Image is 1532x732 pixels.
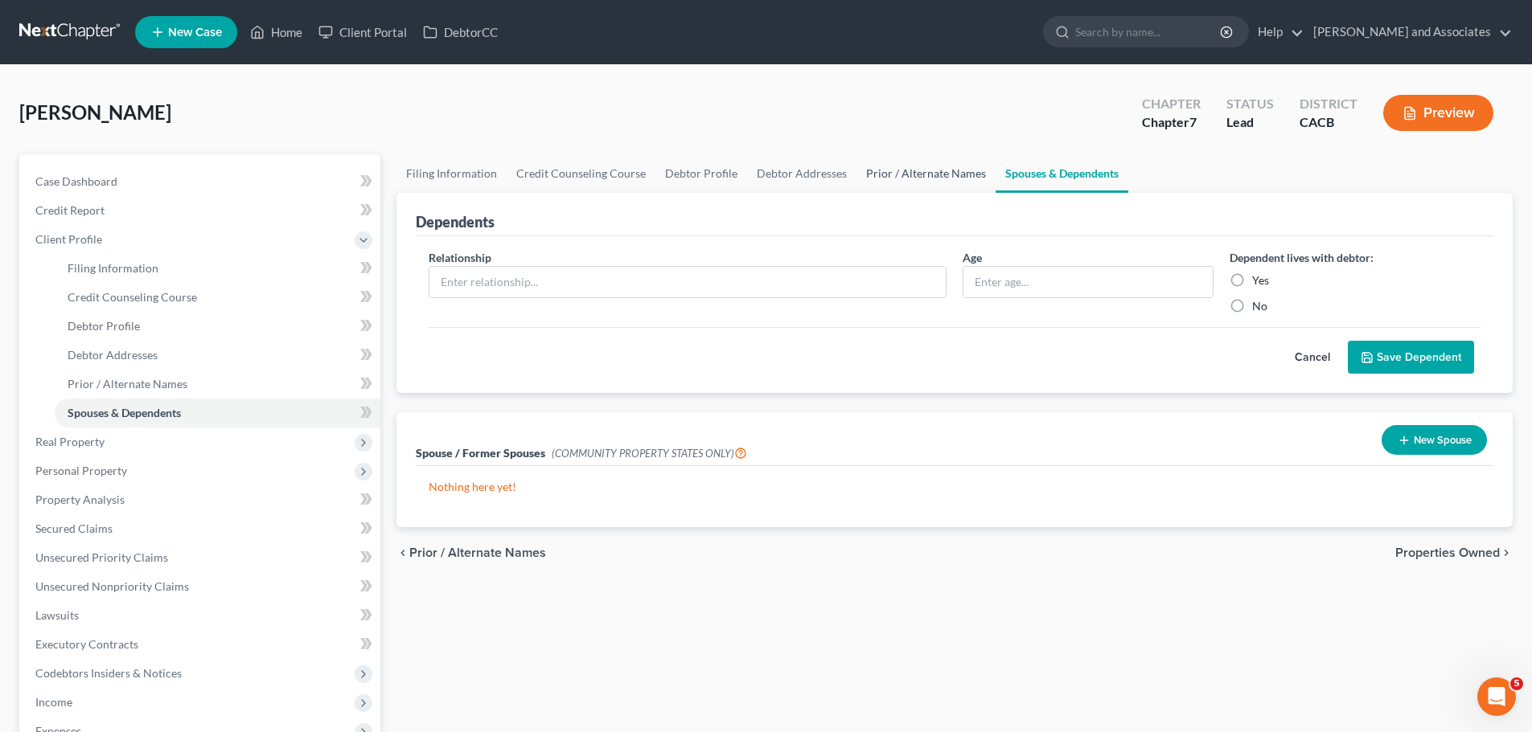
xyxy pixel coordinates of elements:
[55,399,380,427] a: Spouses & Dependents
[35,579,189,593] span: Unsecured Nonpriority Claims
[1252,272,1269,288] label: Yes
[1300,95,1357,113] div: District
[35,695,72,709] span: Income
[68,348,158,362] span: Debtor Addresses
[429,479,1481,495] p: Nothing here yet!
[1395,546,1513,559] button: Properties Owned chevron_right
[23,572,380,601] a: Unsecured Nonpriority Claims
[242,18,310,47] a: Home
[68,377,187,391] span: Prior / Alternate Names
[35,464,127,477] span: Personal Property
[23,196,380,225] a: Credit Report
[396,546,546,559] button: chevron_left Prior / Alternate Names
[23,543,380,572] a: Unsecured Priority Claims
[1277,341,1348,374] button: Cancel
[1226,113,1274,132] div: Lead
[1252,298,1267,314] label: No
[35,637,138,651] span: Executory Contracts
[35,203,105,217] span: Credit Report
[1500,546,1513,559] i: chevron_right
[1250,18,1304,47] a: Help
[429,251,491,264] span: Relationship
[963,267,1213,297] input: Enter age...
[552,447,747,460] span: (COMMUNITY PROPERTY STATES ONLY)
[1142,95,1201,113] div: Chapter
[1395,546,1500,559] span: Properties Owned
[35,666,182,680] span: Codebtors Insiders & Notices
[68,406,181,419] span: Spouses & Dependents
[68,319,140,333] span: Debtor Profile
[68,290,197,304] span: Credit Counseling Course
[35,493,125,506] span: Property Analysis
[35,550,168,564] span: Unsecured Priority Claims
[396,546,409,559] i: chevron_left
[1142,113,1201,132] div: Chapter
[1382,425,1487,455] button: New Spouse
[1189,114,1197,129] span: 7
[1075,17,1222,47] input: Search by name...
[963,249,982,266] label: Age
[68,261,158,275] span: Filing Information
[55,254,380,283] a: Filing Information
[1477,677,1516,716] iframe: Intercom live chat
[1383,95,1493,131] button: Preview
[416,446,545,460] span: Spouse / Former Spouses
[168,27,222,39] span: New Case
[1230,249,1374,266] label: Dependent lives with debtor:
[747,154,856,193] a: Debtor Addresses
[1226,95,1274,113] div: Status
[23,485,380,514] a: Property Analysis
[415,18,506,47] a: DebtorCC
[19,100,171,124] span: [PERSON_NAME]
[429,267,946,297] input: Enter relationship...
[396,154,507,193] a: Filing Information
[23,167,380,196] a: Case Dashboard
[55,283,380,312] a: Credit Counseling Course
[507,154,655,193] a: Credit Counseling Course
[35,608,79,622] span: Lawsuits
[856,154,996,193] a: Prior / Alternate Names
[1305,18,1512,47] a: [PERSON_NAME] and Associates
[55,341,380,370] a: Debtor Addresses
[23,601,380,630] a: Lawsuits
[35,174,117,188] span: Case Dashboard
[23,514,380,543] a: Secured Claims
[1510,677,1523,690] span: 5
[35,521,113,535] span: Secured Claims
[55,370,380,399] a: Prior / Alternate Names
[1348,341,1474,374] button: Save Dependent
[1300,113,1357,132] div: CACB
[35,435,105,448] span: Real Property
[996,154,1128,193] a: Spouses & Dependents
[416,212,495,231] div: Dependents
[310,18,415,47] a: Client Portal
[23,630,380,659] a: Executory Contracts
[409,546,546,559] span: Prior / Alternate Names
[35,232,102,246] span: Client Profile
[55,312,380,341] a: Debtor Profile
[655,154,747,193] a: Debtor Profile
